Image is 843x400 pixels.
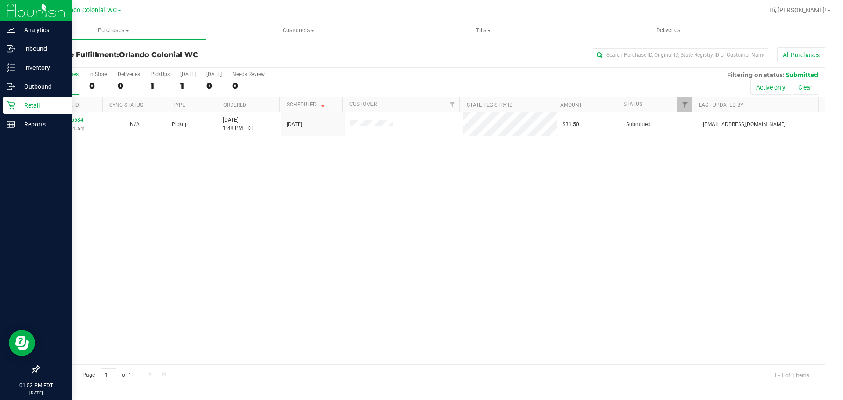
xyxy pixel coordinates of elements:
span: Deliveries [645,26,692,34]
a: 12015584 [59,117,83,123]
inline-svg: Inventory [7,63,15,72]
inline-svg: Retail [7,101,15,110]
a: Deliveries [576,21,761,40]
span: Page of 1 [75,368,138,382]
button: Clear [793,80,818,95]
p: [DATE] [4,389,68,396]
a: Ordered [223,102,246,108]
span: 1 - 1 of 1 items [767,368,816,382]
p: Inventory [15,62,68,73]
a: Last Updated By [699,102,743,108]
div: 0 [89,81,107,91]
button: Active only [750,80,791,95]
span: Purchases [21,26,206,34]
div: In Store [89,71,107,77]
p: Analytics [15,25,68,35]
div: PickUps [151,71,170,77]
div: 0 [232,81,265,91]
span: [EMAIL_ADDRESS][DOMAIN_NAME] [703,120,785,129]
div: 0 [118,81,140,91]
a: Status [623,101,642,107]
a: Amount [560,102,582,108]
div: Needs Review [232,71,265,77]
span: Customers [206,26,390,34]
a: Filter [677,97,692,112]
inline-svg: Reports [7,120,15,129]
span: Not Applicable [130,121,140,127]
p: Retail [15,100,68,111]
span: $31.50 [562,120,579,129]
a: Type [173,102,185,108]
span: Filtering on status: [727,71,784,78]
span: [DATE] [287,120,302,129]
inline-svg: Analytics [7,25,15,34]
div: [DATE] [180,71,196,77]
a: Tills [391,21,576,40]
div: Deliveries [118,71,140,77]
div: 1 [151,81,170,91]
p: Reports [15,119,68,130]
a: Customers [206,21,391,40]
span: Orlando Colonial WC [58,7,117,14]
div: 0 [206,81,222,91]
button: N/A [130,120,140,129]
a: Sync Status [109,102,143,108]
span: Submitted [626,120,651,129]
span: Pickup [172,120,188,129]
p: 01:53 PM EDT [4,382,68,389]
input: Search Purchase ID, Original ID, State Registry ID or Customer Name... [593,48,768,61]
span: Tills [391,26,575,34]
h3: Purchase Fulfillment: [39,51,301,59]
span: Orlando Colonial WC [119,50,198,59]
div: 1 [180,81,196,91]
a: Customer [349,101,377,107]
a: State Registry ID [467,102,513,108]
a: Filter [445,97,459,112]
inline-svg: Outbound [7,82,15,91]
p: Outbound [15,81,68,92]
div: [DATE] [206,71,222,77]
iframe: Resource center [9,330,35,356]
span: [DATE] 1:48 PM EDT [223,116,254,133]
p: Inbound [15,43,68,54]
button: All Purchases [777,47,825,62]
a: Scheduled [287,101,327,108]
span: Hi, [PERSON_NAME]! [769,7,826,14]
span: Submitted [786,71,818,78]
inline-svg: Inbound [7,44,15,53]
input: 1 [101,368,116,382]
a: Purchases [21,21,206,40]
